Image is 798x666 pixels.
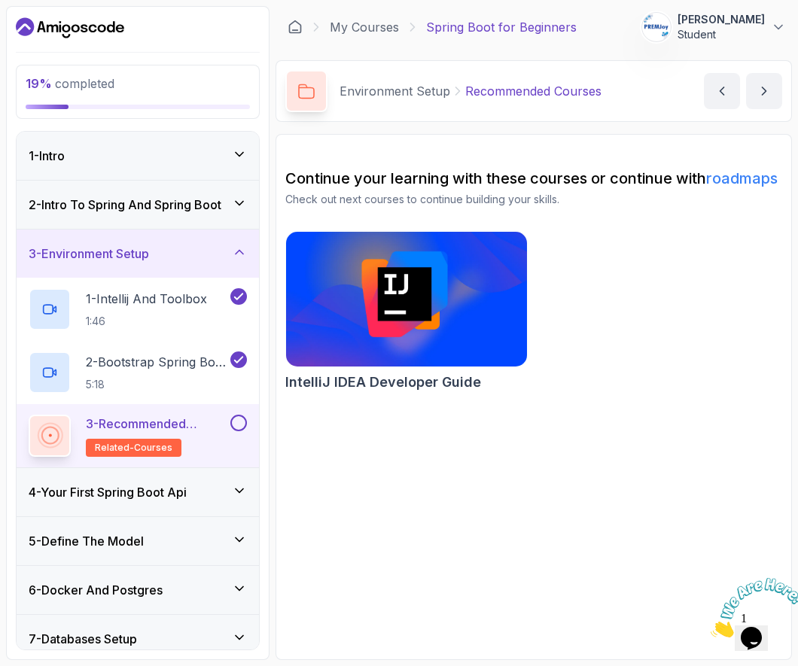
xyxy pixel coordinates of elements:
[86,377,227,392] p: 5:18
[29,532,144,550] h3: 5 - Define The Model
[29,483,187,501] h3: 4 - Your First Spring Boot Api
[746,73,782,109] button: next content
[426,18,577,36] p: Spring Boot for Beginners
[705,572,798,643] iframe: chat widget
[6,6,99,65] img: Chat attention grabber
[29,147,65,165] h3: 1 - Intro
[29,630,137,648] h3: 7 - Databases Setup
[26,76,114,91] span: completed
[288,20,303,35] a: Dashboard
[678,12,765,27] p: [PERSON_NAME]
[285,168,782,189] h2: Continue your learning with these courses or continue with
[26,76,52,91] span: 19 %
[17,517,259,565] button: 5-Define The Model
[340,82,450,100] p: Environment Setup
[86,290,207,308] p: 1 - Intellij And Toolbox
[465,82,602,100] p: Recommended Courses
[17,132,259,180] button: 1-Intro
[678,27,765,42] p: Student
[86,314,207,329] p: 1:46
[86,353,227,371] p: 2 - Bootstrap Spring Boot Project
[95,442,172,454] span: related-courses
[704,73,740,109] button: previous content
[29,288,247,330] button: 1-Intellij And Toolbox1:46
[285,192,782,207] p: Check out next courses to continue building your skills.
[16,16,124,40] a: Dashboard
[17,181,259,229] button: 2-Intro To Spring And Spring Boot
[330,18,399,36] a: My Courses
[17,468,259,516] button: 4-Your First Spring Boot Api
[17,566,259,614] button: 6-Docker And Postgres
[641,12,786,42] button: user profile image[PERSON_NAME]Student
[86,415,227,433] p: 3 - Recommended Courses
[280,229,533,370] img: IntelliJ IDEA Developer Guide card
[17,230,259,278] button: 3-Environment Setup
[285,231,528,393] a: IntelliJ IDEA Developer Guide cardIntelliJ IDEA Developer Guide
[642,13,671,41] img: user profile image
[29,351,247,394] button: 2-Bootstrap Spring Boot Project5:18
[285,372,481,393] h2: IntelliJ IDEA Developer Guide
[6,6,12,19] span: 1
[706,169,778,187] a: roadmaps
[17,615,259,663] button: 7-Databases Setup
[29,196,221,214] h3: 2 - Intro To Spring And Spring Boot
[29,581,163,599] h3: 6 - Docker And Postgres
[29,245,149,263] h3: 3 - Environment Setup
[29,415,247,457] button: 3-Recommended Coursesrelated-courses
